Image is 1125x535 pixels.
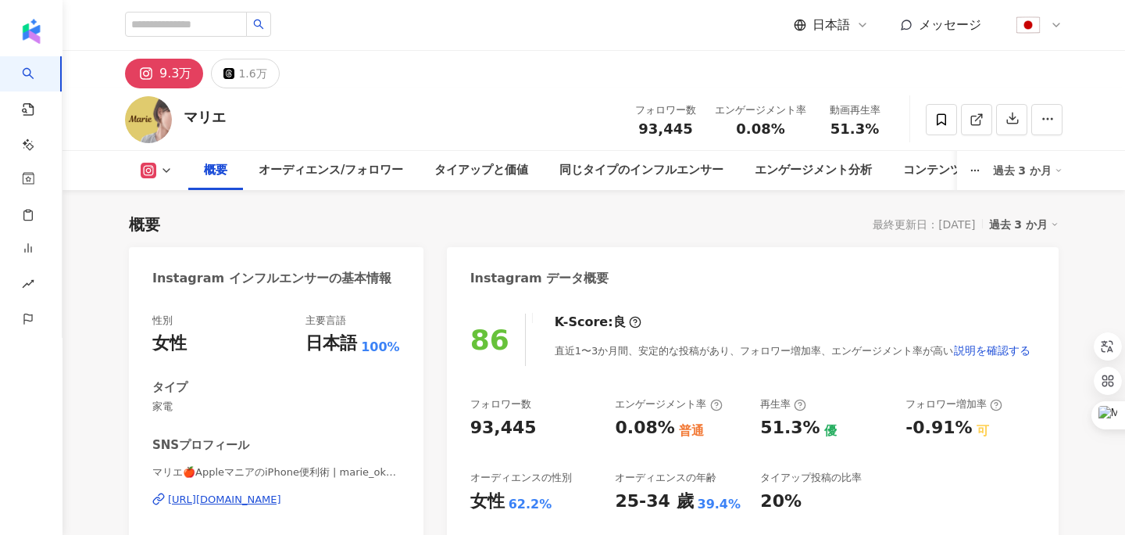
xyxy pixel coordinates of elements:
[954,344,1030,357] span: 説明を確認する
[125,59,203,88] button: 9.3万
[470,397,531,411] div: フォロワー数
[159,63,191,84] div: 9.3万
[19,19,44,44] img: logo icon
[993,158,1063,183] div: 過去 3 か月
[824,422,837,440] div: 優
[129,214,160,235] div: 概要
[361,339,399,356] span: 100%
[760,397,806,411] div: 再生率
[470,324,509,356] div: 86
[22,268,34,303] span: rise
[615,416,674,440] div: 0.08%
[873,218,975,231] div: 最終更新日：[DATE]
[977,422,989,440] div: 可
[125,96,172,143] img: KOL Avatar
[830,121,879,137] span: 51.3%
[736,121,784,137] span: 0.08%
[755,161,872,180] div: エンゲージメント分析
[559,161,723,180] div: 同じタイプのインフルエンサー
[1013,10,1043,40] img: flag-Japan-800x800.png
[555,335,1032,366] div: 直近1〜3か月間、安定的な投稿があり、フォロワー増加率、エンゲージメント率が高い
[470,416,537,440] div: 93,445
[715,102,806,118] div: エンゲージメント率
[953,335,1031,366] button: 説明を確認する
[152,314,173,328] div: 性別
[152,379,187,396] div: タイプ
[168,493,281,507] div: [URL][DOMAIN_NAME]
[253,19,264,30] span: search
[760,471,862,485] div: タイアップ投稿の比率
[152,465,400,479] span: マリエ🍎AppleマニアのiPhone便利術 | marie_okawa
[905,397,1002,411] div: フォロワー増加率
[470,270,609,287] div: Instagram データ概要
[615,397,722,411] div: エンゲージメント率
[184,107,226,127] div: マリエ
[152,270,391,287] div: Instagram インフルエンサーの基本情報
[152,493,400,507] a: [URL][DOMAIN_NAME]
[989,214,1059,235] div: 過去 3 か月
[305,332,357,356] div: 日本語
[555,314,641,331] div: K-Score :
[434,161,528,180] div: タイアップと価値
[698,496,741,513] div: 39.4%
[679,422,704,440] div: 普通
[152,437,249,454] div: SNSプロフィール
[919,17,981,32] span: メッセージ
[812,16,850,34] span: 日本語
[470,490,505,514] div: 女性
[903,161,1009,180] div: コンテンツ内容分析
[259,161,403,180] div: オーディエンス/フォロワー
[204,161,227,180] div: 概要
[22,56,53,225] a: search
[760,490,802,514] div: 20%
[152,400,400,414] span: 家電
[638,120,692,137] span: 93,445
[615,490,693,514] div: 25-34 歲
[760,416,820,440] div: 51.3%
[152,332,187,356] div: 女性
[905,416,972,440] div: -0.91%
[613,314,626,331] div: 良
[509,496,552,513] div: 62.2%
[238,63,266,84] div: 1.6万
[635,102,696,118] div: フォロワー数
[615,471,716,485] div: オーディエンスの年齢
[305,314,346,328] div: 主要言語
[211,59,279,88] button: 1.6万
[825,102,884,118] div: 動画再生率
[470,471,572,485] div: オーディエンスの性別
